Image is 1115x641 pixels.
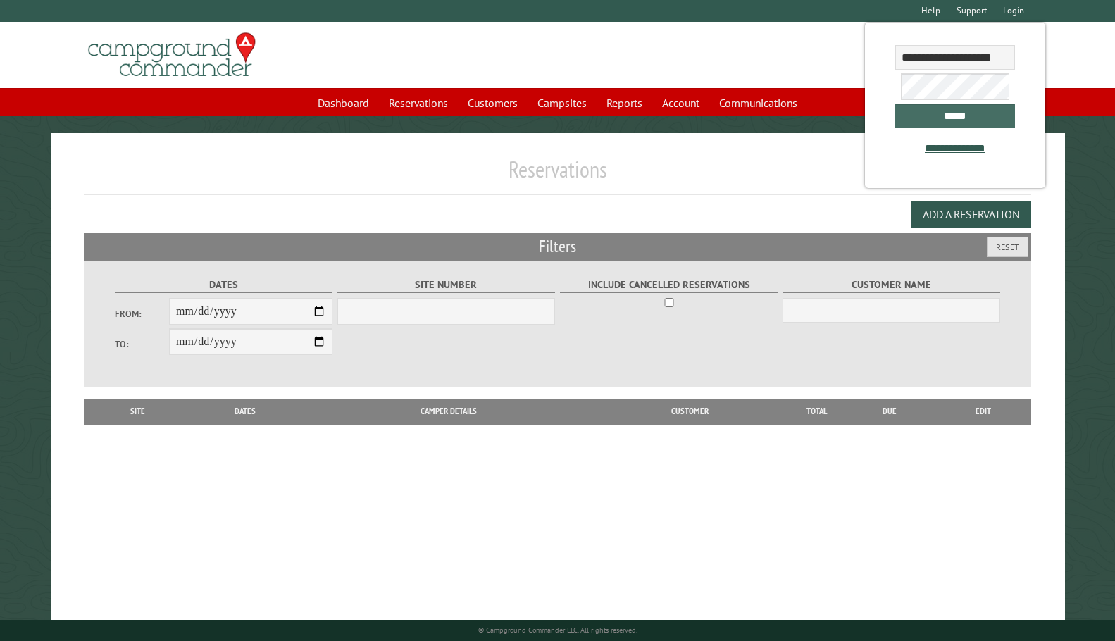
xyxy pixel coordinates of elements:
h1: Reservations [84,156,1031,194]
th: Due [845,399,935,424]
button: Reset [987,237,1028,257]
label: Site Number [337,277,556,293]
a: Reservations [380,89,456,116]
th: Edit [935,399,1031,424]
img: Campground Commander [84,27,260,82]
label: Include Cancelled Reservations [560,277,778,293]
a: Reports [598,89,651,116]
a: Communications [711,89,806,116]
th: Customer [592,399,789,424]
label: To: [115,337,169,351]
label: Customer Name [783,277,1001,293]
a: Dashboard [309,89,378,116]
a: Campsites [529,89,595,116]
a: Account [654,89,708,116]
th: Camper Details [306,399,592,424]
h2: Filters [84,233,1031,260]
th: Total [788,399,845,424]
label: From: [115,307,169,320]
button: Add a Reservation [911,201,1031,228]
th: Site [91,399,184,424]
th: Dates [184,399,306,424]
label: Dates [115,277,333,293]
a: Customers [459,89,526,116]
small: © Campground Commander LLC. All rights reserved. [478,626,637,635]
